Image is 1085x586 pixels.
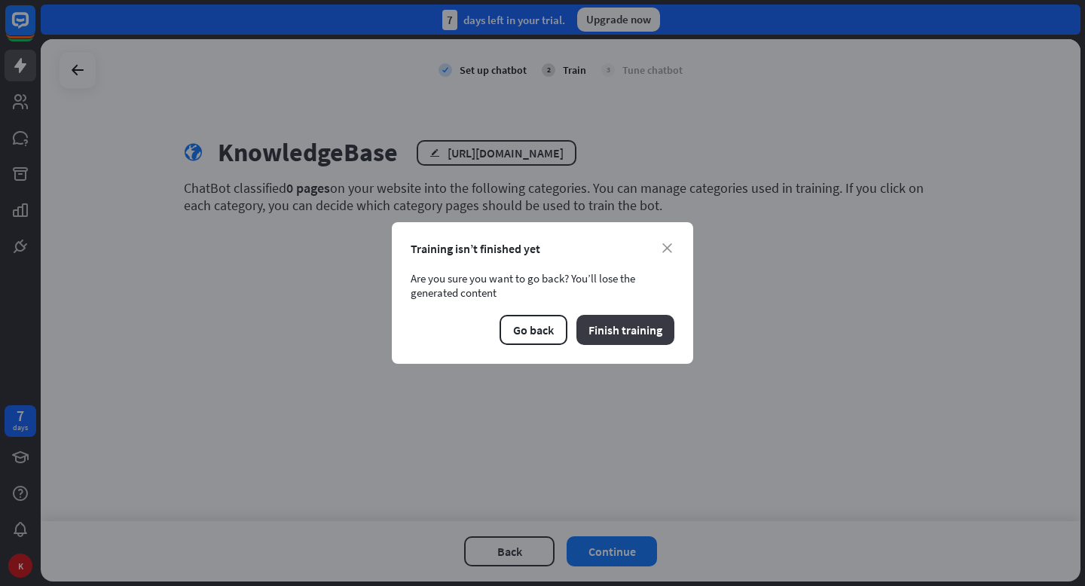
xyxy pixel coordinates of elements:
[411,271,674,300] div: Are you sure you want to go back? You’ll lose the generated content
[12,6,57,51] button: Open LiveChat chat widget
[500,315,567,345] button: Go back
[576,315,674,345] button: Finish training
[411,241,674,256] div: Training isn’t finished yet
[662,243,672,253] i: close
